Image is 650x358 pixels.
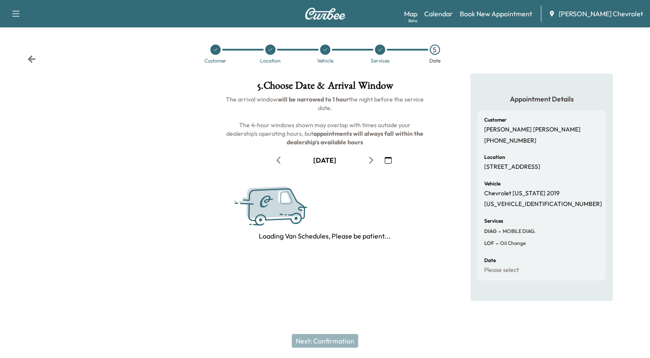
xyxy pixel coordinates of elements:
span: Oil Change [498,240,526,247]
p: Chevrolet [US_STATE] 2019 [484,190,560,197]
div: Services [371,58,389,63]
a: Calendar [424,9,453,19]
div: Beta [408,18,417,24]
p: [STREET_ADDRESS] [484,163,540,171]
span: - [497,227,501,236]
h6: Vehicle [484,181,500,186]
b: appointments will always fall within the dealership's available hours [287,130,425,146]
h6: Customer [484,117,506,122]
p: Loading Van Schedules, Please be patient... [259,231,391,241]
span: [PERSON_NAME] Chevrolet [559,9,643,19]
img: Curbee Service.svg [234,181,335,232]
div: Customer [204,58,226,63]
div: Location [260,58,281,63]
h6: Services [484,218,503,224]
p: [US_VEHICLE_IDENTIFICATION_NUMBER] [484,200,602,208]
div: Vehicle [317,58,333,63]
h5: Appointment Details [477,94,606,104]
span: MOBILE DIAG. [501,228,535,235]
p: [PERSON_NAME] [PERSON_NAME] [484,126,581,134]
a: MapBeta [404,9,417,19]
a: Book New Appointment [460,9,532,19]
p: [PHONE_NUMBER] [484,137,536,145]
h6: Location [484,155,505,160]
h1: 5 . Choose Date & Arrival Window [224,81,427,95]
div: [DATE] [313,155,336,165]
p: Please select [484,266,519,274]
div: Date [429,58,440,63]
div: 5 [430,45,440,55]
span: The arrival window the night before the service date. The 4-hour windows shown may overlap with t... [226,95,425,146]
span: - [494,239,498,248]
span: DIAG [484,228,497,235]
img: Curbee Logo [305,8,346,20]
span: LOF [484,240,494,247]
div: Back [27,55,36,63]
h6: Date [484,258,496,263]
b: will be narrowed to 1 hour [278,95,349,103]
